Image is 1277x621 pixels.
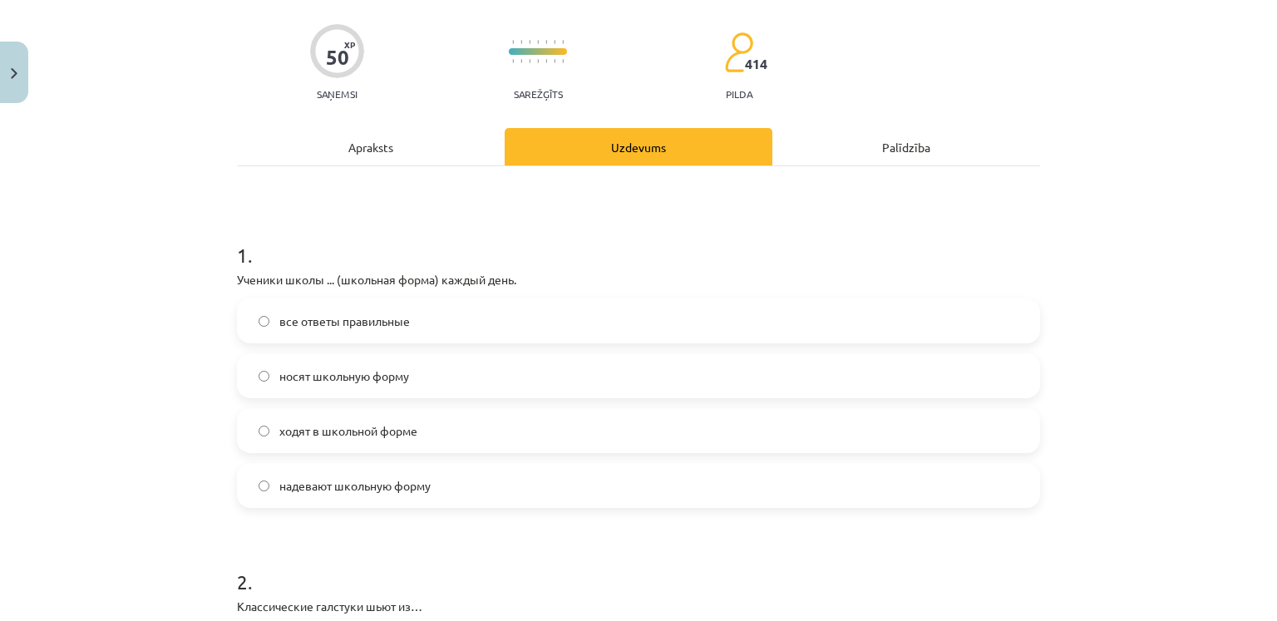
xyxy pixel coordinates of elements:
[237,271,1040,288] p: Ученики школы ... (школьная форма) каждый день.
[554,40,555,44] img: icon-short-line-57e1e144782c952c97e751825c79c345078a6d821885a25fce030b3d8c18986b.svg
[562,59,564,63] img: icon-short-line-57e1e144782c952c97e751825c79c345078a6d821885a25fce030b3d8c18986b.svg
[726,88,752,100] p: pilda
[237,541,1040,593] h1: 2 .
[279,313,410,330] span: все ответы правильные
[279,422,417,440] span: ходят в школьной форме
[745,57,767,71] span: 414
[562,40,564,44] img: icon-short-line-57e1e144782c952c97e751825c79c345078a6d821885a25fce030b3d8c18986b.svg
[310,88,364,100] p: Saņemsi
[520,59,522,63] img: icon-short-line-57e1e144782c952c97e751825c79c345078a6d821885a25fce030b3d8c18986b.svg
[520,40,522,44] img: icon-short-line-57e1e144782c952c97e751825c79c345078a6d821885a25fce030b3d8c18986b.svg
[237,598,1040,615] p: Классические галстуки шьют из…
[545,40,547,44] img: icon-short-line-57e1e144782c952c97e751825c79c345078a6d821885a25fce030b3d8c18986b.svg
[326,46,349,69] div: 50
[772,128,1040,165] div: Palīdzība
[724,32,753,73] img: students-c634bb4e5e11cddfef0936a35e636f08e4e9abd3cc4e673bd6f9a4125e45ecb1.svg
[512,40,514,44] img: icon-short-line-57e1e144782c952c97e751825c79c345078a6d821885a25fce030b3d8c18986b.svg
[11,68,17,79] img: icon-close-lesson-0947bae3869378f0d4975bcd49f059093ad1ed9edebbc8119c70593378902aed.svg
[237,128,505,165] div: Apraksts
[279,367,409,385] span: носят школьную форму
[344,40,355,49] span: XP
[279,477,431,495] span: надевают школьную форму
[512,59,514,63] img: icon-short-line-57e1e144782c952c97e751825c79c345078a6d821885a25fce030b3d8c18986b.svg
[545,59,547,63] img: icon-short-line-57e1e144782c952c97e751825c79c345078a6d821885a25fce030b3d8c18986b.svg
[259,426,269,436] input: ходят в школьной форме
[554,59,555,63] img: icon-short-line-57e1e144782c952c97e751825c79c345078a6d821885a25fce030b3d8c18986b.svg
[259,481,269,491] input: надевают школьную форму
[259,316,269,327] input: все ответы правильные
[237,214,1040,266] h1: 1 .
[505,128,772,165] div: Uzdevums
[529,59,530,63] img: icon-short-line-57e1e144782c952c97e751825c79c345078a6d821885a25fce030b3d8c18986b.svg
[529,40,530,44] img: icon-short-line-57e1e144782c952c97e751825c79c345078a6d821885a25fce030b3d8c18986b.svg
[514,88,563,100] p: Sarežģīts
[537,59,539,63] img: icon-short-line-57e1e144782c952c97e751825c79c345078a6d821885a25fce030b3d8c18986b.svg
[259,371,269,382] input: носят школьную форму
[537,40,539,44] img: icon-short-line-57e1e144782c952c97e751825c79c345078a6d821885a25fce030b3d8c18986b.svg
